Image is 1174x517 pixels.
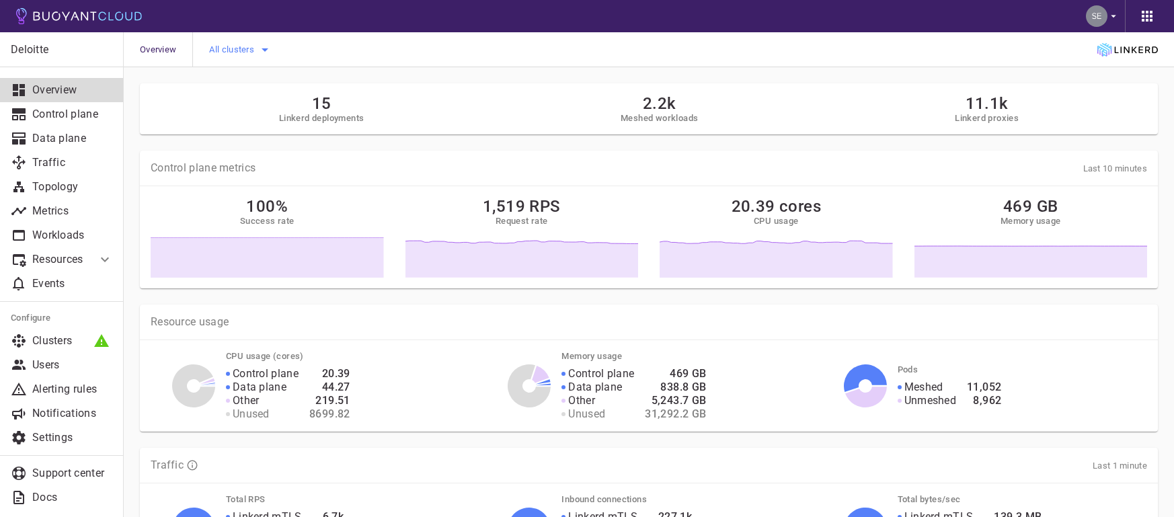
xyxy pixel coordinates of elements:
h5: Linkerd deployments [279,113,364,124]
h2: 2.2k [621,94,698,113]
p: Data plane [32,132,113,145]
p: Topology [32,180,113,194]
p: Data plane [233,381,286,394]
h4: 469 GB [645,367,706,381]
h2: 1,519 RPS [483,197,561,216]
p: Deloitte [11,43,112,56]
p: Control plane [568,367,634,381]
span: Last 10 minutes [1083,163,1148,173]
p: Notifications [32,407,113,420]
img: Sesha Pillutla [1086,5,1107,27]
span: Last 1 minute [1093,461,1147,471]
p: Events [32,277,113,290]
a: 20.39 coresCPU usage [660,197,893,278]
p: Clusters [32,334,113,348]
p: Traffic [32,156,113,169]
h5: Request rate [496,216,548,227]
p: Docs [32,491,113,504]
button: All clusters [209,40,273,60]
h4: 31,292.2 GB [645,407,706,421]
h4: 8699.82 [309,407,350,421]
p: Traffic [151,459,184,472]
p: Overview [32,83,113,97]
p: Control plane [32,108,113,121]
p: Unused [233,407,270,421]
p: Settings [32,431,113,444]
h2: 15 [279,94,364,113]
p: Unmeshed [904,394,956,407]
svg: TLS data is compiled from traffic seen by Linkerd proxies. RPS and TCP bytes reflect both inbound... [186,459,198,471]
h2: 469 GB [1003,197,1058,216]
h5: Linkerd proxies [955,113,1019,124]
h4: 5,243.7 GB [645,394,706,407]
p: Resources [32,253,86,266]
h2: 100% [246,197,288,216]
span: All clusters [209,44,257,55]
p: Metrics [32,204,113,218]
h4: 44.27 [309,381,350,394]
h2: 20.39 cores [732,197,821,216]
a: 100%Success rate [151,197,384,278]
p: Control plane metrics [151,161,256,175]
h5: Meshed workloads [621,113,698,124]
a: 469 GBMemory usage [914,197,1148,278]
p: Control plane [233,367,299,381]
h2: 11.1k [955,94,1019,113]
p: Other [233,394,260,407]
h4: 219.51 [309,394,350,407]
span: Overview [140,32,192,67]
h5: CPU usage [754,216,799,227]
p: Users [32,358,113,372]
h4: 11,052 [967,381,1001,394]
p: Data plane [568,381,622,394]
p: Other [568,394,595,407]
h4: 20.39 [309,367,350,381]
p: Unused [568,407,605,421]
h5: Configure [11,313,113,323]
h5: Memory usage [1001,216,1061,227]
p: Resource usage [151,315,1147,329]
h4: 8,962 [967,394,1001,407]
p: Meshed [904,381,943,394]
h5: Success rate [240,216,295,227]
h4: 838.8 GB [645,381,706,394]
a: 1,519 RPSRequest rate [405,197,639,278]
p: Workloads [32,229,113,242]
p: Support center [32,467,113,480]
p: Alerting rules [32,383,113,396]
